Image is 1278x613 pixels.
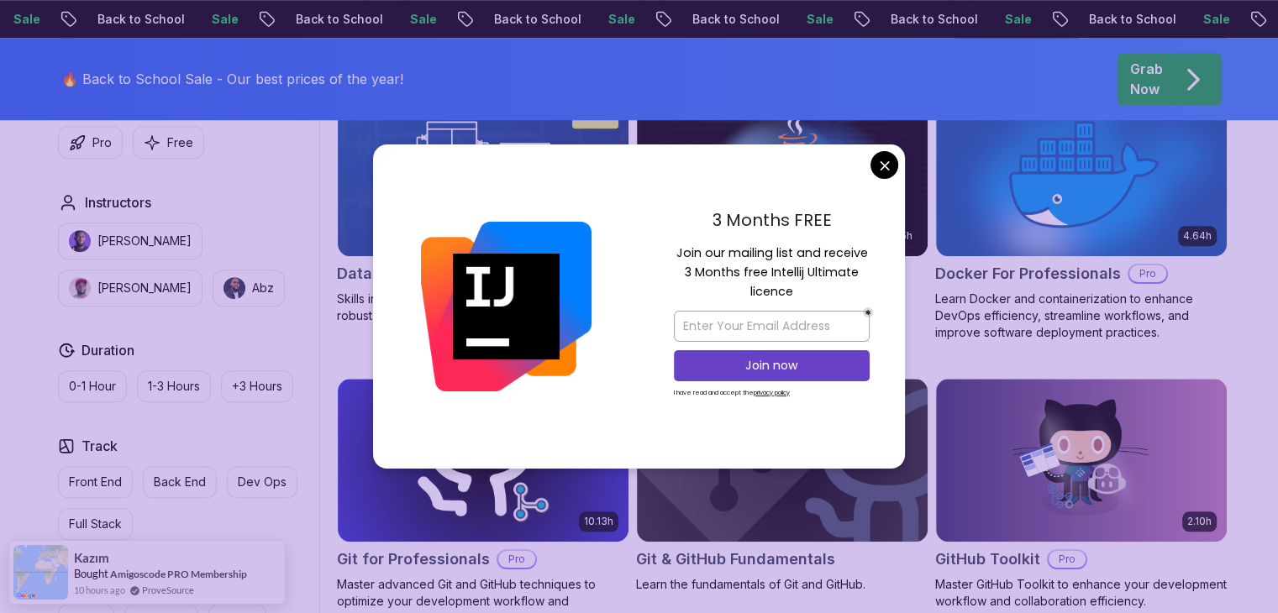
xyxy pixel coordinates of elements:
[224,277,245,299] img: instructor img
[167,134,193,151] p: Free
[636,548,835,571] h2: Git & GitHub Fundamentals
[232,378,282,395] p: +3 Hours
[74,551,109,565] span: Kazım
[1075,11,1189,28] p: Back to School
[876,11,991,28] p: Back to School
[338,93,628,256] img: Database Design & Implementation card
[1049,551,1086,568] p: Pro
[337,548,490,571] h2: Git for Professionals
[82,340,134,360] h2: Duration
[594,11,648,28] p: Sale
[83,11,197,28] p: Back to School
[58,466,133,498] button: Front End
[69,474,122,490] p: Front End
[197,11,251,28] p: Sale
[337,291,629,324] p: Skills in database design and SQL for efficient, robust backend development
[1189,11,1243,28] p: Sale
[337,92,629,324] a: Database Design & Implementation card1.70hNEWDatabase Design & ImplementationProSkills in databas...
[213,270,285,306] button: instructor imgAbz
[678,11,792,28] p: Back to School
[97,233,192,249] p: [PERSON_NAME]
[1130,59,1163,99] p: Grab Now
[792,11,846,28] p: Sale
[480,11,594,28] p: Back to School
[58,126,123,159] button: Pro
[936,93,1227,256] img: Docker For Professionals card
[92,134,112,151] p: Pro
[148,378,200,395] p: 1-3 Hours
[58,270,202,306] button: instructor img[PERSON_NAME]
[69,230,91,252] img: instructor img
[281,11,396,28] p: Back to School
[74,583,125,597] span: 10 hours ago
[69,516,122,532] p: Full Stack
[252,280,274,296] p: Abz
[82,436,118,456] h2: Track
[133,126,204,159] button: Free
[227,466,297,498] button: Dev Ops
[935,548,1040,571] h2: GitHub Toolkit
[935,262,1121,286] h2: Docker For Professionals
[936,379,1227,542] img: GitHub Toolkit card
[74,567,108,580] span: Bought
[1183,229,1212,243] p: 4.64h
[61,69,403,89] p: 🔥 Back to School Sale - Our best prices of the year!
[97,280,192,296] p: [PERSON_NAME]
[396,11,450,28] p: Sale
[143,466,217,498] button: Back End
[1129,265,1166,282] p: Pro
[137,370,211,402] button: 1-3 Hours
[13,545,68,600] img: provesource social proof notification image
[338,379,628,542] img: Git for Professionals card
[142,583,194,597] a: ProveSource
[636,378,928,593] a: Git & GitHub Fundamentals cardGit & GitHub FundamentalsLearn the fundamentals of Git and GitHub.
[154,474,206,490] p: Back End
[238,474,287,490] p: Dev Ops
[221,370,293,402] button: +3 Hours
[498,551,535,568] p: Pro
[935,378,1228,610] a: GitHub Toolkit card2.10hGitHub ToolkitProMaster GitHub Toolkit to enhance your development workfl...
[991,11,1044,28] p: Sale
[935,576,1228,610] p: Master GitHub Toolkit to enhance your development workflow and collaboration efficiency.
[337,262,582,286] h2: Database Design & Implementation
[1187,515,1212,528] p: 2.10h
[935,291,1228,341] p: Learn Docker and containerization to enhance DevOps efficiency, streamline workflows, and improve...
[110,568,247,580] a: Amigoscode PRO Membership
[69,277,91,299] img: instructor img
[636,576,928,593] p: Learn the fundamentals of Git and GitHub.
[584,515,613,528] p: 10.13h
[58,508,133,540] button: Full Stack
[69,378,116,395] p: 0-1 Hour
[58,223,202,259] button: instructor img[PERSON_NAME]
[58,370,127,402] button: 0-1 Hour
[85,192,151,212] h2: Instructors
[935,92,1228,341] a: Docker For Professionals card4.64hDocker For ProfessionalsProLearn Docker and containerization to...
